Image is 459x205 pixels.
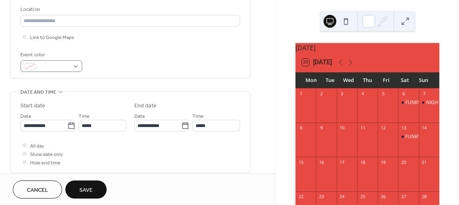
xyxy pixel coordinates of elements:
button: Save [65,180,107,199]
div: Start date [20,102,45,110]
div: Mon [302,72,321,88]
div: 6 [400,91,406,97]
div: Thu [358,72,377,88]
span: Date [134,112,145,121]
div: Fri [377,72,396,88]
div: 25 [360,194,366,200]
div: 23 [318,194,324,200]
div: 18 [360,159,366,165]
div: Wed [339,72,358,88]
span: Date and time [20,88,56,96]
div: Sun [414,72,433,88]
div: 9 [318,125,324,131]
div: 22 [298,194,304,200]
span: Link to Google Maps [30,33,74,42]
div: 15 [298,159,304,165]
div: 27 [400,194,406,200]
div: 19 [380,159,386,165]
div: 10 [339,125,345,131]
span: Time [79,112,90,121]
div: 7 [421,91,427,97]
span: Save [79,186,93,195]
div: End date [134,102,157,110]
button: 29[DATE] [299,57,335,68]
div: 26 [380,194,386,200]
div: 2 [318,91,324,97]
div: NIGH YARD [426,99,452,106]
div: FUNKY MONK [398,133,419,140]
div: NIGH YARD [419,99,439,106]
span: Time [192,112,204,121]
div: 28 [421,194,427,200]
div: 5 [380,91,386,97]
div: 4 [360,91,366,97]
div: [DATE] [295,43,439,53]
button: Cancel [13,180,62,199]
div: 8 [298,125,304,131]
div: Sat [396,72,415,88]
div: 24 [339,194,345,200]
span: Date [20,112,31,121]
div: Event color [20,51,81,59]
div: 20 [400,159,406,165]
div: 17 [339,159,345,165]
div: FUNKY MONK [405,133,436,140]
div: 14 [421,125,427,131]
div: 11 [360,125,366,131]
div: 21 [421,159,427,165]
span: Cancel [27,186,48,195]
div: 3 [339,91,345,97]
span: All day [30,142,44,150]
div: 13 [400,125,406,131]
div: FUNKY MONK BREAKFAST [398,99,419,106]
span: Hide end time [30,159,61,167]
div: 12 [380,125,386,131]
div: 1 [298,91,304,97]
span: Show date only [30,150,63,159]
div: Location [20,5,239,14]
div: 16 [318,159,324,165]
div: Tue [321,72,340,88]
